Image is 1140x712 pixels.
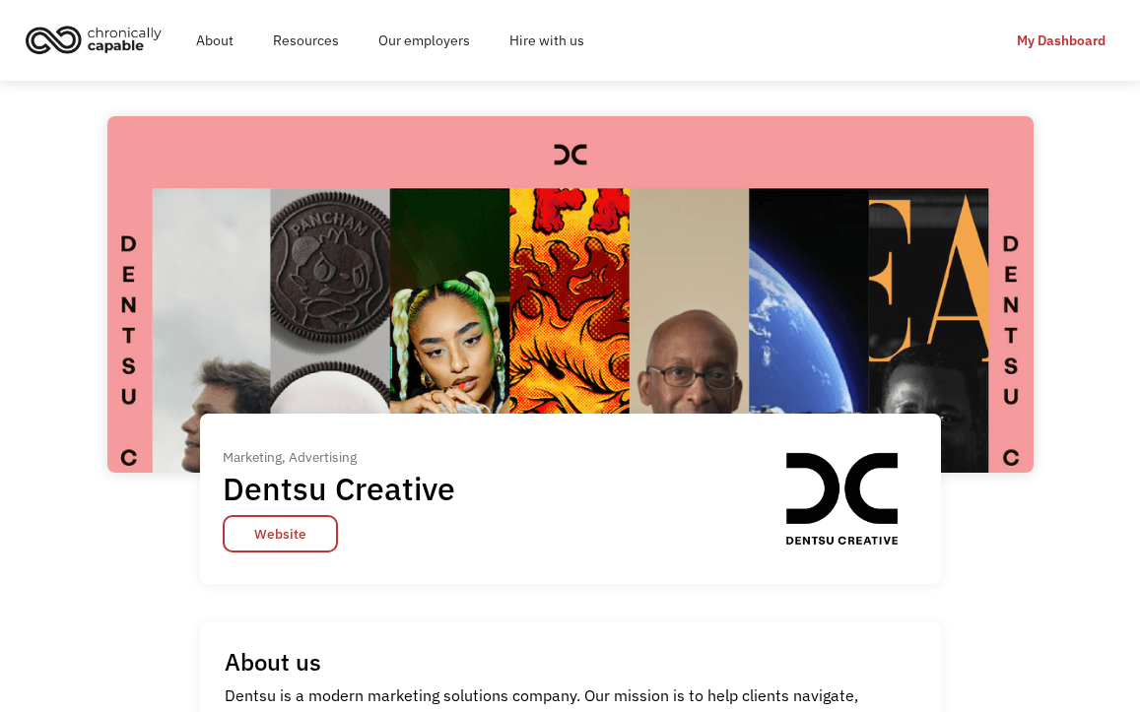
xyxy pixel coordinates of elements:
[223,469,455,508] h1: Dentsu Creative
[359,9,490,72] a: Our employers
[1002,24,1120,57] a: My Dashboard
[223,445,467,469] div: Marketing, Advertising
[253,9,359,72] a: Resources
[225,647,321,677] h1: About us
[176,9,253,72] a: About
[20,18,176,61] a: home
[20,18,168,61] img: Chronically Capable logo
[490,9,604,72] a: Hire with us
[223,515,338,552] a: Website
[1017,29,1106,52] div: My Dashboard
